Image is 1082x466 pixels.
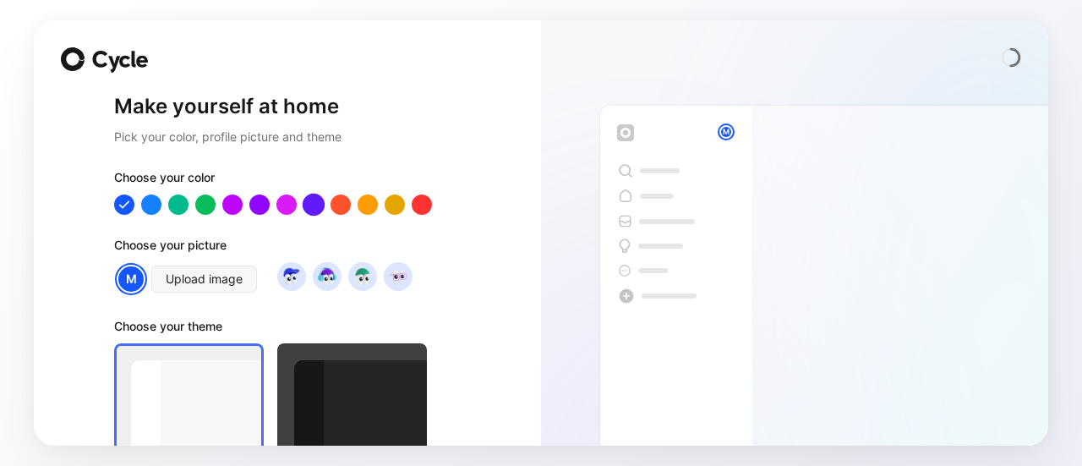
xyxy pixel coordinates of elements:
[114,316,427,343] div: Choose your theme
[351,265,374,288] img: avatar
[117,265,145,293] div: M
[386,265,409,288] img: avatar
[114,167,461,195] div: Choose your color
[315,265,338,288] img: avatar
[166,269,243,289] span: Upload image
[151,266,257,293] button: Upload image
[114,93,461,120] h1: Make yourself at home
[280,265,303,288] img: avatar
[719,125,733,139] div: M
[114,127,461,147] h2: Pick your color, profile picture and theme
[114,235,461,262] div: Choose your picture
[617,124,634,141] img: workspace-default-logo-wX5zAyuM.png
